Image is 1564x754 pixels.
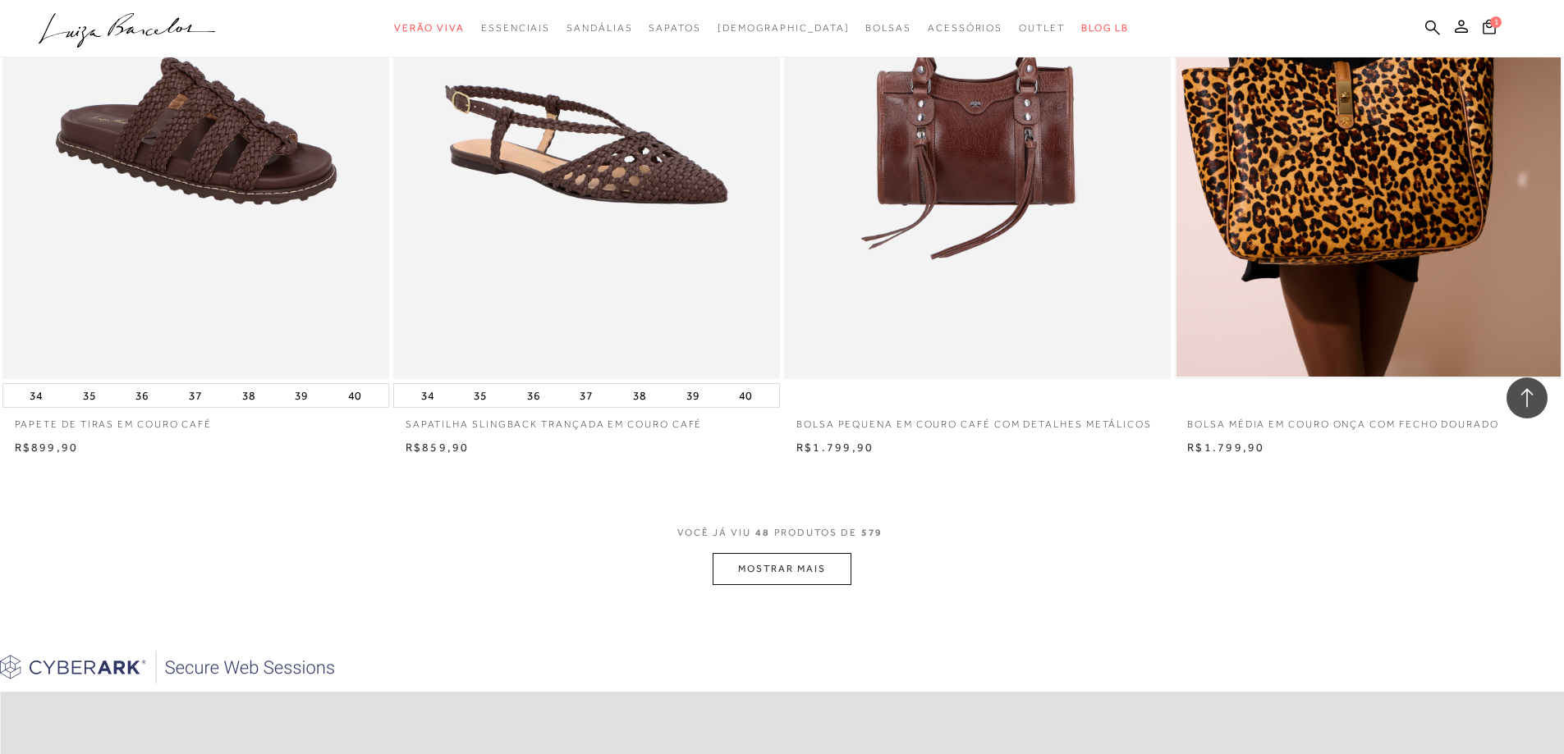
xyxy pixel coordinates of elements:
[416,384,439,407] button: 34
[1081,13,1129,43] a: BLOG LB
[1175,408,1562,432] a: BOLSA MÉDIA EM COURO ONÇA COM FECHO DOURADO
[861,527,883,538] span: 579
[393,408,780,432] a: SAPATILHA SLINGBACK TRANÇADA EM COURO CAFÉ
[78,384,101,407] button: 35
[865,13,911,43] a: categoryNavScreenReaderText
[566,13,632,43] a: categoryNavScreenReaderText
[394,13,465,43] a: categoryNavScreenReaderText
[718,13,850,43] a: noSubCategoriesText
[343,384,366,407] button: 40
[734,384,757,407] button: 40
[2,408,389,432] a: PAPETE DE TIRAS EM COURO CAFÉ
[649,22,700,34] span: Sapatos
[406,441,470,454] span: R$859,90
[566,22,632,34] span: Sandálias
[15,441,79,454] span: R$899,90
[237,384,260,407] button: 38
[394,22,465,34] span: Verão Viva
[865,22,911,34] span: Bolsas
[928,13,1002,43] a: categoryNavScreenReaderText
[1019,22,1065,34] span: Outlet
[575,384,598,407] button: 37
[1490,16,1502,28] span: 1
[522,384,545,407] button: 36
[481,22,550,34] span: Essenciais
[718,22,850,34] span: [DEMOGRAPHIC_DATA]
[1081,22,1129,34] span: BLOG LB
[628,384,651,407] button: 38
[1019,13,1065,43] a: categoryNavScreenReaderText
[25,384,48,407] button: 34
[1187,441,1264,454] span: R$1.799,90
[290,384,313,407] button: 39
[713,553,851,585] button: MOSTRAR MAIS
[796,441,874,454] span: R$1.799,90
[131,384,154,407] button: 36
[681,384,704,407] button: 39
[649,13,700,43] a: categoryNavScreenReaderText
[1478,18,1501,40] button: 1
[784,408,1171,432] a: BOLSA PEQUENA EM COURO CAFÉ COM DETALHES METÁLICOS
[481,13,550,43] a: categoryNavScreenReaderText
[184,384,207,407] button: 37
[469,384,492,407] button: 35
[755,527,770,538] span: 48
[928,22,1002,34] span: Acessórios
[677,527,887,538] span: VOCÊ JÁ VIU PRODUTOS DE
